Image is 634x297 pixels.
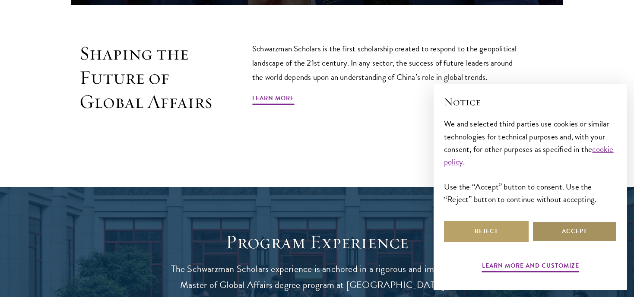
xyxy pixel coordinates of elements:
h2: Notice [444,95,617,109]
a: cookie policy [444,143,614,168]
button: Accept [532,221,617,242]
h1: Program Experience [162,230,472,254]
h2: Shaping the Future of Global Affairs [79,41,213,114]
div: We and selected third parties use cookies or similar technologies for technical purposes and, wit... [444,117,617,205]
p: Schwarzman Scholars is the first scholarship created to respond to the geopolitical landscape of ... [252,41,524,84]
button: Learn more and customize [482,260,579,274]
a: Learn More [252,93,294,106]
button: Reject [444,221,529,242]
